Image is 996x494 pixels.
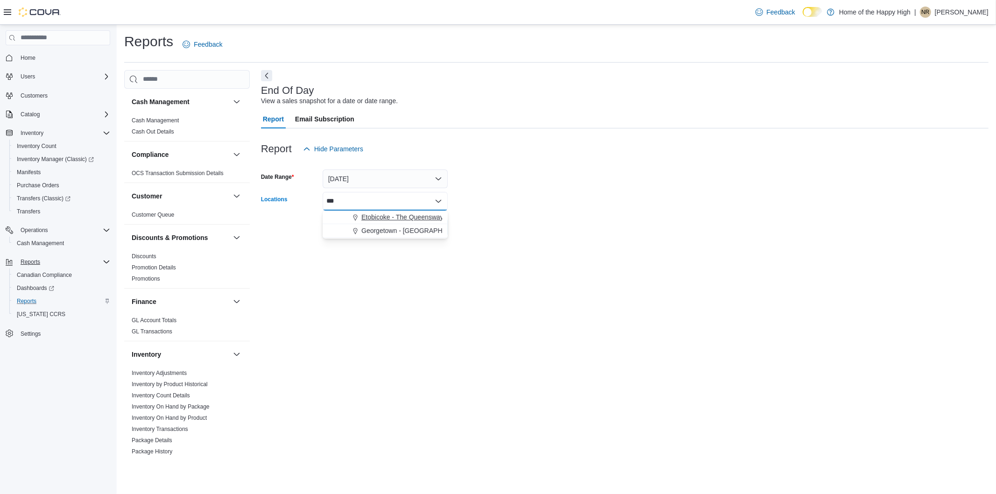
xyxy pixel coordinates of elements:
[17,90,110,101] span: Customers
[132,425,188,433] span: Inventory Transactions
[13,180,110,191] span: Purchase Orders
[2,89,114,102] button: Customers
[132,253,156,260] a: Discounts
[132,264,176,271] a: Promotion Details
[9,282,114,295] a: Dashboards
[9,308,114,321] button: [US_STATE] CCRS
[21,73,35,80] span: Users
[132,275,160,282] a: Promotions
[132,437,172,444] a: Package Details
[132,392,190,399] span: Inventory Count Details
[13,296,40,307] a: Reports
[132,97,190,106] h3: Cash Management
[2,70,114,83] button: Users
[124,32,173,51] h1: Reports
[17,90,51,101] a: Customers
[13,167,44,178] a: Manifests
[839,7,911,18] p: Home of the Happy High
[323,211,448,224] button: Etobicoke - The Queensway - Fire & Flower
[261,85,314,96] h3: End Of Day
[132,328,172,335] span: GL Transactions
[17,327,110,339] span: Settings
[132,191,229,201] button: Customer
[17,284,54,292] span: Dashboards
[9,140,114,153] button: Inventory Count
[6,47,110,365] nav: Complex example
[231,96,242,107] button: Cash Management
[361,226,516,235] span: Georgetown - [GEOGRAPHIC_DATA] - Fire & Flower
[13,154,110,165] span: Inventory Manager (Classic)
[323,169,448,188] button: [DATE]
[435,198,442,205] button: Close list of options
[17,182,59,189] span: Purchase Orders
[263,110,284,128] span: Report
[17,71,39,82] button: Users
[132,233,229,242] button: Discounts & Promotions
[132,128,174,135] a: Cash Out Details
[132,403,210,410] a: Inventory On Hand by Package
[13,206,110,217] span: Transfers
[132,448,172,455] span: Package History
[132,459,180,466] span: Product Expirations
[13,167,110,178] span: Manifests
[132,170,224,176] a: OCS Transaction Submission Details
[261,96,398,106] div: View a sales snapshot for a date or date range.
[194,40,222,49] span: Feedback
[13,309,110,320] span: Washington CCRS
[9,205,114,218] button: Transfers
[21,258,40,266] span: Reports
[13,193,110,204] span: Transfers (Classic)
[17,71,110,82] span: Users
[13,180,63,191] a: Purchase Orders
[132,117,179,124] a: Cash Management
[9,268,114,282] button: Canadian Compliance
[9,237,114,250] button: Cash Management
[132,211,174,219] span: Customer Queue
[361,212,488,222] span: Etobicoke - The Queensway - Fire & Flower
[323,211,448,238] div: Choose from the following options
[132,414,207,422] span: Inventory On Hand by Product
[17,208,40,215] span: Transfers
[261,70,272,81] button: Next
[261,196,288,203] label: Locations
[17,52,110,64] span: Home
[19,7,61,17] img: Cova
[17,195,71,202] span: Transfers (Classic)
[9,295,114,308] button: Reports
[2,255,114,268] button: Reports
[17,271,72,279] span: Canadian Compliance
[17,328,44,339] a: Settings
[9,153,114,166] a: Inventory Manager (Classic)
[2,224,114,237] button: Operations
[767,7,795,17] span: Feedback
[17,240,64,247] span: Cash Management
[13,282,58,294] a: Dashboards
[124,168,250,183] div: Compliance
[124,315,250,341] div: Finance
[752,3,799,21] a: Feedback
[132,297,156,306] h3: Finance
[132,381,208,388] span: Inventory by Product Historical
[921,7,929,18] span: NR
[9,179,114,192] button: Purchase Orders
[124,209,250,224] div: Customer
[132,350,161,359] h3: Inventory
[124,115,250,141] div: Cash Management
[17,109,43,120] button: Catalog
[231,191,242,202] button: Customer
[124,251,250,288] div: Discounts & Promotions
[17,127,47,139] button: Inventory
[132,97,229,106] button: Cash Management
[13,282,110,294] span: Dashboards
[2,108,114,121] button: Catalog
[13,269,110,281] span: Canadian Compliance
[2,51,114,64] button: Home
[21,226,48,234] span: Operations
[132,403,210,410] span: Inventory On Hand by Package
[9,192,114,205] a: Transfers (Classic)
[17,225,110,236] span: Operations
